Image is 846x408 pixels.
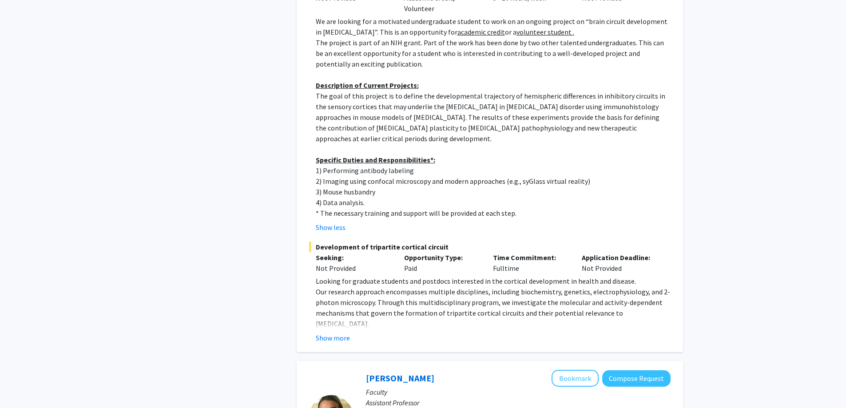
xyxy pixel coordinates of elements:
p: 4) Data analysis. [316,197,671,208]
p: * The necessary training and support will be provided at each step. [316,208,671,218]
p: Time Commitment: [493,252,568,263]
div: Paid [397,252,486,273]
div: Fulltime [486,252,575,273]
p: Opportunity Type: [404,252,480,263]
a: [PERSON_NAME] [366,372,434,384]
u: Specific Duties and Responsibilities*: [316,155,435,164]
p: The goal of this project is to define the developmental trajectory of hemispheric differences in ... [316,91,671,144]
p: Application Deadline: [582,252,657,263]
p: Looking for graduate students and postdocs interested in the cortical development in health and d... [316,276,671,286]
u: Description of Current Projects: [316,81,419,90]
u: academic credit [457,28,505,36]
p: Seeking: [316,252,391,263]
div: Not Provided [575,252,664,273]
button: Compose Request to Kunal Parikh [602,370,671,387]
div: Not Provided [316,263,391,273]
p: Our research approach encompasses multiple disciplines, including biochemistry, genetics, electro... [316,286,671,329]
span: Development of tripartite cortical circuit [309,242,671,252]
p: 2) Imaging using confocal microscopy and modern approaches (e.g., syGlass virtual reality) [316,176,671,186]
p: Assistant Professor [366,397,671,408]
p: The project is part of an NIH grant. Part of the work has been done by two other talented undergr... [316,37,671,69]
p: 1) Performing antibody labeling [316,165,671,176]
button: Add Kunal Parikh to Bookmarks [552,370,599,387]
u: volunteer student . [516,28,574,36]
p: We are looking for a motivated undergraduate student to work on an ongoing project on “brain circ... [316,16,671,37]
button: Show less [316,222,346,233]
p: 3) Mouse husbandry [316,186,671,197]
button: Show more [316,333,350,343]
iframe: Chat [7,368,38,401]
p: Faculty [366,387,671,397]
